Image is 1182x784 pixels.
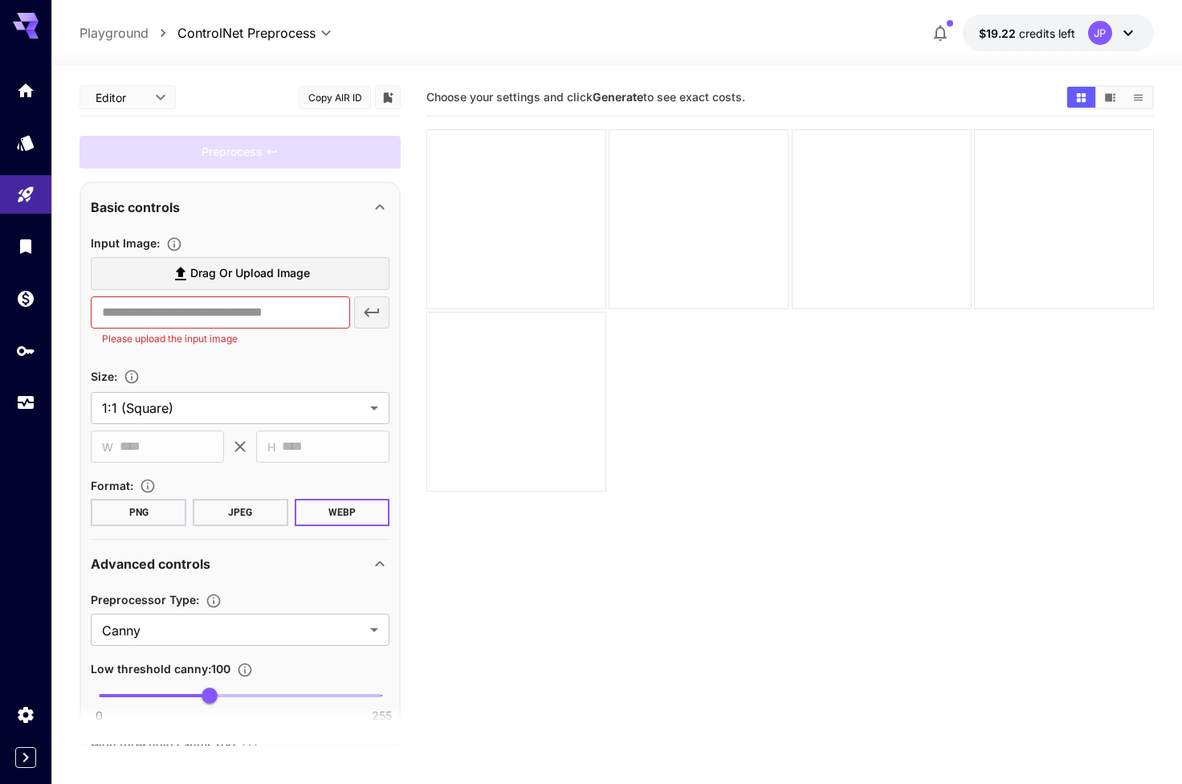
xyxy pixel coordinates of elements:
span: Editor [96,89,145,106]
button: Choose the file format for the output image. [133,478,162,494]
div: Please fill the prompt [79,136,401,169]
button: PNG [91,499,186,526]
div: Settings [16,704,35,725]
nav: breadcrumb [79,23,177,43]
div: Models [16,133,35,153]
button: The preprocessor to be used. [199,593,228,609]
span: Format : [91,479,133,492]
button: Show media in list view [1124,87,1152,108]
p: Basic controls [91,198,180,217]
a: Playground [79,23,149,43]
div: Playground [16,185,35,205]
div: JP [1088,21,1112,45]
span: credits left [1019,27,1075,40]
div: Basic controls [91,188,389,227]
button: Add to library [381,88,395,107]
span: Preprocessor Type : [91,593,199,606]
button: $19.2182JP [963,14,1154,51]
b: Generate [593,90,643,104]
span: Drag or upload image [190,263,310,284]
div: Library [16,236,35,256]
span: W [102,438,113,456]
span: $19.22 [979,27,1019,40]
button: Defines the lower threshold when using the Canny edge detection preprocessor. [230,662,259,678]
button: Show media in video view [1096,87,1124,108]
span: Canny [102,621,364,640]
button: JPEG [193,499,288,526]
span: Low threshold canny : 100 [91,662,230,676]
button: Expand sidebar [15,747,36,768]
span: 1:1 (Square) [102,398,364,418]
div: Advanced controls [91,545,389,583]
p: Advanced controls [91,554,210,574]
div: Wallet [16,288,35,308]
span: Size : [91,370,117,383]
span: ControlNet Preprocess [177,23,316,43]
div: $19.2182 [979,25,1075,42]
div: Show media in grid viewShow media in video viewShow media in list view [1066,85,1154,109]
label: Drag or upload image [91,257,389,290]
button: Specifies the input image to be processed. [160,236,189,252]
span: Input Image : [91,236,160,250]
span: H [267,438,275,456]
button: Adjust the dimensions of the generated image by specifying its width and height in pixels, or sel... [117,369,146,385]
div: Usage [16,393,35,413]
p: Please upload the input image [102,331,339,347]
span: Choose your settings and click to see exact costs. [426,90,745,104]
button: Copy AIR ID [299,86,371,109]
div: Home [16,80,35,100]
button: Show media in grid view [1067,87,1095,108]
button: WEBP [295,499,390,526]
div: API Keys [16,341,35,361]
